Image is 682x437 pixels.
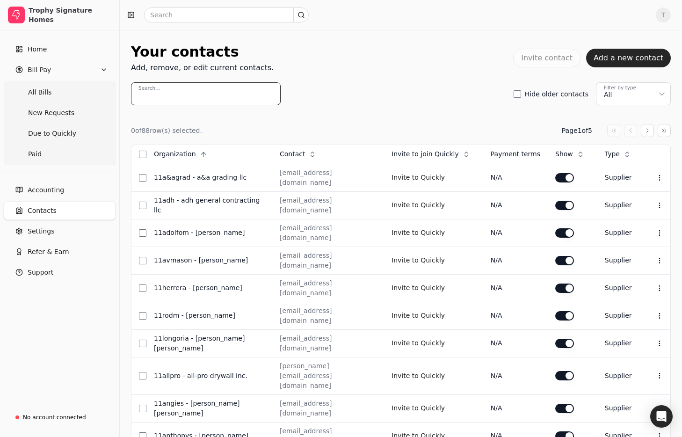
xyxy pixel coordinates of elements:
[491,283,540,293] div: N/A
[605,338,637,348] div: Supplier
[605,311,637,320] div: Supplier
[491,338,540,348] div: N/A
[392,147,476,162] button: Invite to join Quickly
[491,228,540,238] div: N/A
[139,257,146,264] button: Select row
[280,278,377,298] div: [EMAIL_ADDRESS][DOMAIN_NAME]
[656,7,671,22] button: T
[491,200,540,210] div: N/A
[491,173,540,182] div: N/A
[139,340,146,347] button: Select row
[139,229,146,237] button: Select row
[280,306,377,326] div: [EMAIL_ADDRESS][DOMAIN_NAME]
[491,403,540,413] div: N/A
[280,361,377,391] div: [PERSON_NAME][EMAIL_ADDRESS][DOMAIN_NAME]
[491,149,540,159] div: Payment terms
[28,65,51,75] span: Bill Pay
[131,41,274,62] div: Your contacts
[280,149,305,159] span: Contact
[154,371,265,381] div: 11AllPro - All-Pro Drywall Inc.
[605,371,637,381] div: Supplier
[139,151,146,158] button: Select all
[491,311,540,320] div: N/A
[154,399,265,418] div: 11Angies - [PERSON_NAME] [PERSON_NAME]
[154,255,265,265] div: 11AVMason - [PERSON_NAME]
[392,170,445,185] button: Invite to Quickly
[139,312,146,320] button: Select row
[28,108,74,118] span: New Requests
[650,405,673,428] div: Open Intercom Messenger
[28,185,64,195] span: Accounting
[139,174,146,182] button: Select row
[392,308,445,323] button: Invite to Quickly
[131,62,274,73] div: Add, remove, or edit current contacts.
[280,399,377,418] div: [EMAIL_ADDRESS][DOMAIN_NAME]
[491,371,540,381] div: N/A
[605,200,637,210] div: Supplier
[6,145,114,163] a: Paid
[280,196,377,215] div: [EMAIL_ADDRESS][DOMAIN_NAME]
[6,83,114,102] a: All Bills
[280,251,377,270] div: [EMAIL_ADDRESS][DOMAIN_NAME]
[6,103,114,122] a: New Requests
[605,228,637,238] div: Supplier
[392,336,445,351] button: Invite to Quickly
[139,405,146,412] button: Select row
[28,87,51,97] span: All Bills
[139,372,146,379] button: Select row
[4,242,116,261] button: Refer & Earn
[280,334,377,353] div: [EMAIL_ADDRESS][DOMAIN_NAME]
[139,202,146,209] button: Select row
[605,255,637,265] div: Supplier
[605,149,620,159] span: Type
[138,85,160,92] label: Search...
[6,124,114,143] a: Due to Quickly
[154,147,213,162] button: Organization
[28,149,42,159] span: Paid
[280,147,322,162] button: Contact
[392,368,445,383] button: Invite to Quickly
[605,173,637,182] div: Supplier
[392,281,445,296] button: Invite to Quickly
[28,247,69,257] span: Refer & Earn
[4,201,116,220] a: Contacts
[154,149,196,159] span: Organization
[154,334,265,353] div: 11Longoria - [PERSON_NAME] [PERSON_NAME]
[154,311,265,320] div: 11RodM - [PERSON_NAME]
[4,60,116,79] button: Bill Pay
[605,147,637,162] button: Type
[4,409,116,426] a: No account connected
[562,126,592,136] div: Page 1 of 5
[139,284,146,292] button: Select row
[604,84,636,92] div: Filter by type
[605,403,637,413] div: Supplier
[29,6,111,24] div: Trophy Signature Homes
[4,40,116,58] a: Home
[586,49,671,67] button: Add a new contact
[154,173,265,182] div: 11A&AGrad - A&A Grading LLC
[392,401,445,416] button: Invite to Quickly
[28,44,47,54] span: Home
[154,228,265,238] div: 11AdolfoM - [PERSON_NAME]
[28,268,53,277] span: Support
[491,255,540,265] div: N/A
[392,226,445,240] button: Invite to Quickly
[392,253,445,268] button: Invite to Quickly
[392,149,459,159] span: Invite to join Quickly
[4,222,116,240] a: Settings
[605,283,637,293] div: Supplier
[28,226,54,236] span: Settings
[131,126,202,136] div: 0 of 88 row(s) selected.
[28,129,76,138] span: Due to Quickly
[154,283,265,293] div: 11Herrera - [PERSON_NAME]
[4,181,116,199] a: Accounting
[555,149,573,159] span: Show
[154,196,265,215] div: 11ADH - ADH General CONTRACTING LLC
[23,413,86,422] div: No account connected
[555,147,590,162] button: Show
[144,7,309,22] input: Search
[280,223,377,243] div: [EMAIL_ADDRESS][DOMAIN_NAME]
[28,206,57,216] span: Contacts
[4,263,116,282] button: Support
